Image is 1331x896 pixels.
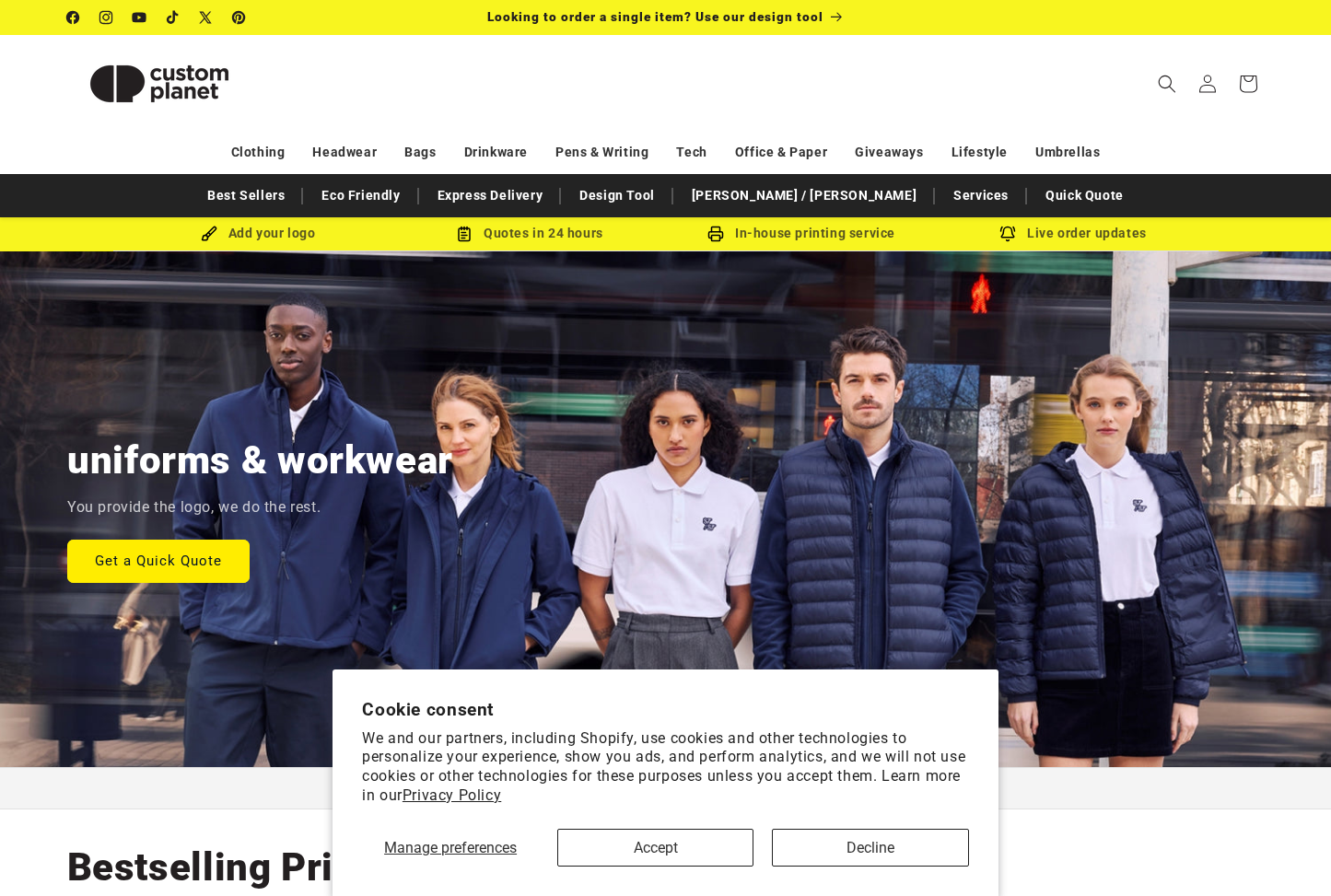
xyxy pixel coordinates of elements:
[557,829,753,867] button: Accept
[676,136,706,169] a: Tech
[384,839,517,856] span: Manage preferences
[428,180,553,212] a: Express Delivery
[1035,136,1100,169] a: Umbrellas
[123,222,394,245] div: Add your logo
[707,226,724,242] img: In-house printing
[404,136,436,169] a: Bags
[231,136,286,169] a: Clothing
[666,222,938,245] div: In-house printing service
[67,495,321,521] p: You provide the logo, we do the rest.
[60,35,258,132] a: Custom Planet
[362,829,539,867] button: Manage preferences
[487,9,823,24] span: Looking to order a single item? Use our design tool
[944,180,1018,212] a: Services
[67,42,251,125] img: Custom Planet
[394,222,666,245] div: Quotes in 24 hours
[735,136,827,169] a: Office & Paper
[464,136,528,169] a: Drinkware
[362,699,969,720] h2: Cookie consent
[198,180,294,212] a: Best Sellers
[1239,808,1331,896] iframe: Chat Widget
[1036,180,1133,212] a: Quick Quote
[456,226,473,242] img: Order Updates Icon
[952,136,1008,169] a: Lifestyle
[938,222,1209,245] div: Live order updates
[683,180,926,212] a: [PERSON_NAME] / [PERSON_NAME]
[312,136,377,169] a: Headwear
[362,729,969,806] p: We and our partners, including Shopify, use cookies and other technologies to personalize your ex...
[403,786,501,804] a: Privacy Policy
[555,136,648,169] a: Pens & Writing
[67,539,250,582] a: Get a Quick Quote
[855,136,923,169] a: Giveaways
[570,180,664,212] a: Design Tool
[67,843,552,892] h2: Bestselling Printed Merch.
[1147,64,1187,104] summary: Search
[772,829,968,867] button: Decline
[312,180,409,212] a: Eco Friendly
[999,226,1016,242] img: Order updates
[67,436,453,485] h2: uniforms & workwear
[201,226,217,242] img: Brush Icon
